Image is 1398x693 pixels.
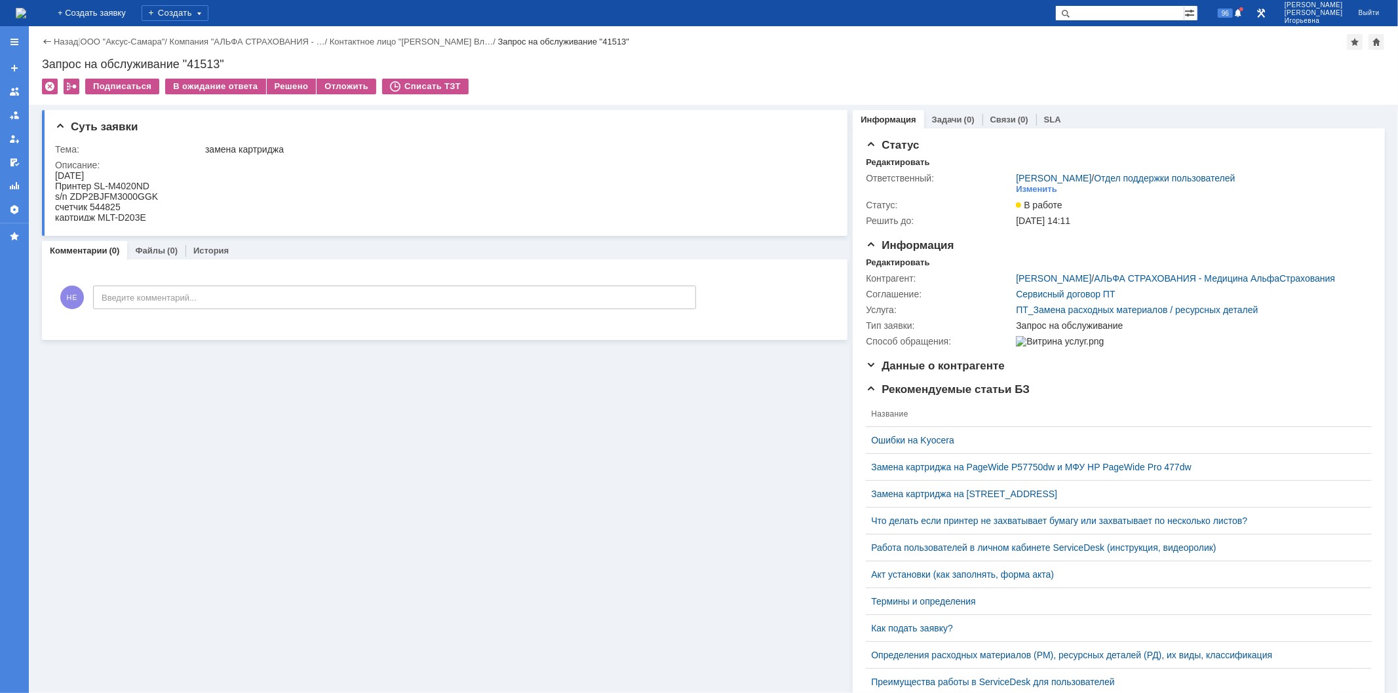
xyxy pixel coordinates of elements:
[866,173,1013,183] div: Ответственный:
[4,128,25,149] a: Мои заявки
[1016,320,1364,331] div: Запрос на обслуживание
[866,289,1013,299] div: Соглашение:
[1094,173,1235,183] a: Отдел поддержки пользователей
[4,152,25,173] a: Мои согласования
[866,305,1013,315] div: Услуга:
[55,144,203,155] div: Тема:
[4,105,25,126] a: Заявки в моей ответственности
[866,257,929,268] div: Редактировать
[42,79,58,94] div: Удалить
[60,286,84,309] span: НЕ
[1253,5,1269,21] a: Перейти в интерфейс администратора
[55,121,138,133] span: Суть заявки
[54,37,78,47] a: Назад
[871,515,1356,526] a: Что делать если принтер не захватывает бумагу или захватывает по несколько листов?
[1369,34,1384,50] div: Сделать домашней страницей
[861,115,916,124] a: Информация
[167,246,178,255] div: (0)
[1016,184,1057,195] div: Изменить
[498,37,630,47] div: Запрос на обслуживание "41513"
[866,360,1005,372] span: Данные о контрагенте
[330,37,493,47] a: Контактное лицо "[PERSON_NAME] Вл…
[932,115,962,124] a: Задачи
[871,542,1356,553] a: Работа пользователей в личном кабинете ServiceDesk (инструкция, видеоролик)
[4,58,25,79] a: Создать заявку
[1016,173,1091,183] a: [PERSON_NAME]
[871,489,1356,499] a: Замена картриджа на [STREET_ADDRESS]
[871,650,1356,660] a: Определения расходных материалов (РМ), ресурсных деталей (РД), их виды, классификация
[871,462,1356,472] a: Замена картриджа на PageWide P57750dw и МФУ HP PageWide Pro 477dw
[4,176,25,197] a: Отчеты
[193,246,229,255] a: История
[866,273,1013,284] div: Контрагент:
[55,160,829,170] div: Описание:
[1285,9,1343,17] span: [PERSON_NAME]
[170,37,330,47] div: /
[42,58,1385,71] div: Запрос на обслуживание "41513"
[142,5,208,21] div: Создать
[16,8,26,18] a: Перейти на домашнюю страницу
[1016,273,1335,284] div: /
[81,37,165,47] a: ООО "Аксус-Самара"
[1016,173,1235,183] div: /
[1347,34,1363,50] div: Добавить в избранное
[170,37,325,47] a: Компания "АЛЬФА СТРАХОВАНИЯ - …
[1018,115,1028,124] div: (0)
[866,200,1013,210] div: Статус:
[1016,215,1070,226] span: [DATE] 14:11
[1218,9,1233,18] span: 96
[1016,273,1091,284] a: [PERSON_NAME]
[16,8,26,18] img: logo
[1016,336,1104,346] img: Витрина услуг.png
[1285,1,1343,9] span: [PERSON_NAME]
[64,79,79,94] div: Работа с массовостью
[866,139,919,151] span: Статус
[866,336,1013,346] div: Способ обращения:
[1285,17,1343,25] span: Игорьевна
[1016,305,1258,315] a: ПТ_Замена расходных материалов / ресурсных деталей
[990,115,1016,124] a: Связи
[109,246,120,255] div: (0)
[1016,200,1062,210] span: В работе
[4,199,25,220] a: Настройки
[871,677,1356,687] a: Преимущества работы в ServiceDesk для пользователей
[964,115,975,124] div: (0)
[81,37,170,47] div: /
[1184,6,1197,18] span: Расширенный поиск
[205,144,826,155] div: замена картриджа
[871,596,1356,607] a: Термины и определения
[871,569,1356,580] a: Акт установки (как заполнять, форма акта)
[866,320,1013,331] div: Тип заявки:
[866,157,929,168] div: Редактировать
[866,383,1030,396] span: Рекомендуемые статьи БЗ
[871,623,1356,633] a: Как подать заявку?
[1016,289,1115,299] a: Сервисный договор ПТ
[871,435,1356,445] a: Ошибки на Kyocera
[50,246,107,255] a: Комментарии
[330,37,498,47] div: /
[1094,273,1335,284] a: АЛЬФА СТРАХОВАНИЯ - Медицина АльфаСтрахования
[866,402,1361,427] th: Название
[866,215,1013,226] div: Решить до:
[1044,115,1061,124] a: SLA
[4,81,25,102] a: Заявки на командах
[135,246,165,255] a: Файлы
[866,239,954,252] span: Информация
[78,36,80,46] div: |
